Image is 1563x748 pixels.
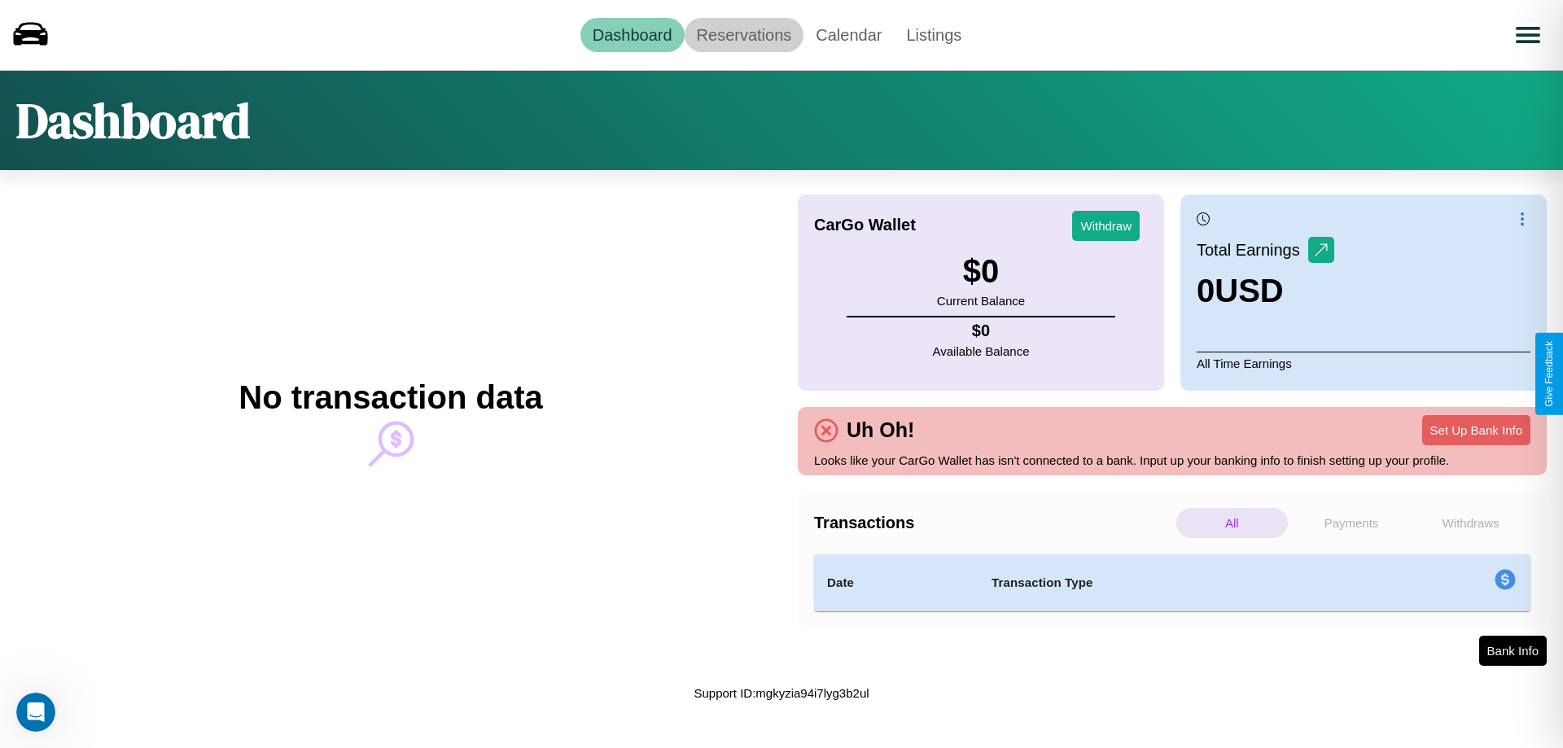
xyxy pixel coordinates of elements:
div: Give Feedback [1543,341,1555,407]
h4: Transaction Type [992,573,1361,593]
p: All Time Earnings [1197,352,1530,374]
p: Payments [1296,508,1408,538]
h4: CarGo Wallet [814,216,916,234]
p: All [1176,508,1288,538]
h3: $ 0 [937,253,1025,290]
h4: Date [827,573,965,593]
h4: $ 0 [933,322,1030,340]
h1: Dashboard [16,87,250,154]
iframe: Intercom live chat [16,693,55,732]
p: Withdraws [1415,508,1526,538]
a: Dashboard [580,18,685,52]
a: Calendar [803,18,894,52]
button: Withdraw [1072,211,1140,241]
a: Reservations [685,18,804,52]
button: Open menu [1505,12,1551,58]
a: Listings [894,18,974,52]
p: Current Balance [937,290,1025,312]
table: simple table [814,554,1530,611]
p: Support ID: mgkyzia94i7lyg3b2ul [694,682,869,704]
button: Bank Info [1479,636,1547,666]
h4: Uh Oh! [838,418,922,442]
h3: 0 USD [1197,273,1334,309]
p: Looks like your CarGo Wallet has isn't connected to a bank. Input up your banking info to finish ... [814,449,1530,471]
button: Set Up Bank Info [1422,415,1530,445]
p: Available Balance [933,340,1030,362]
h2: No transaction data [239,379,542,416]
p: Total Earnings [1197,235,1308,265]
h4: Transactions [814,514,1172,532]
